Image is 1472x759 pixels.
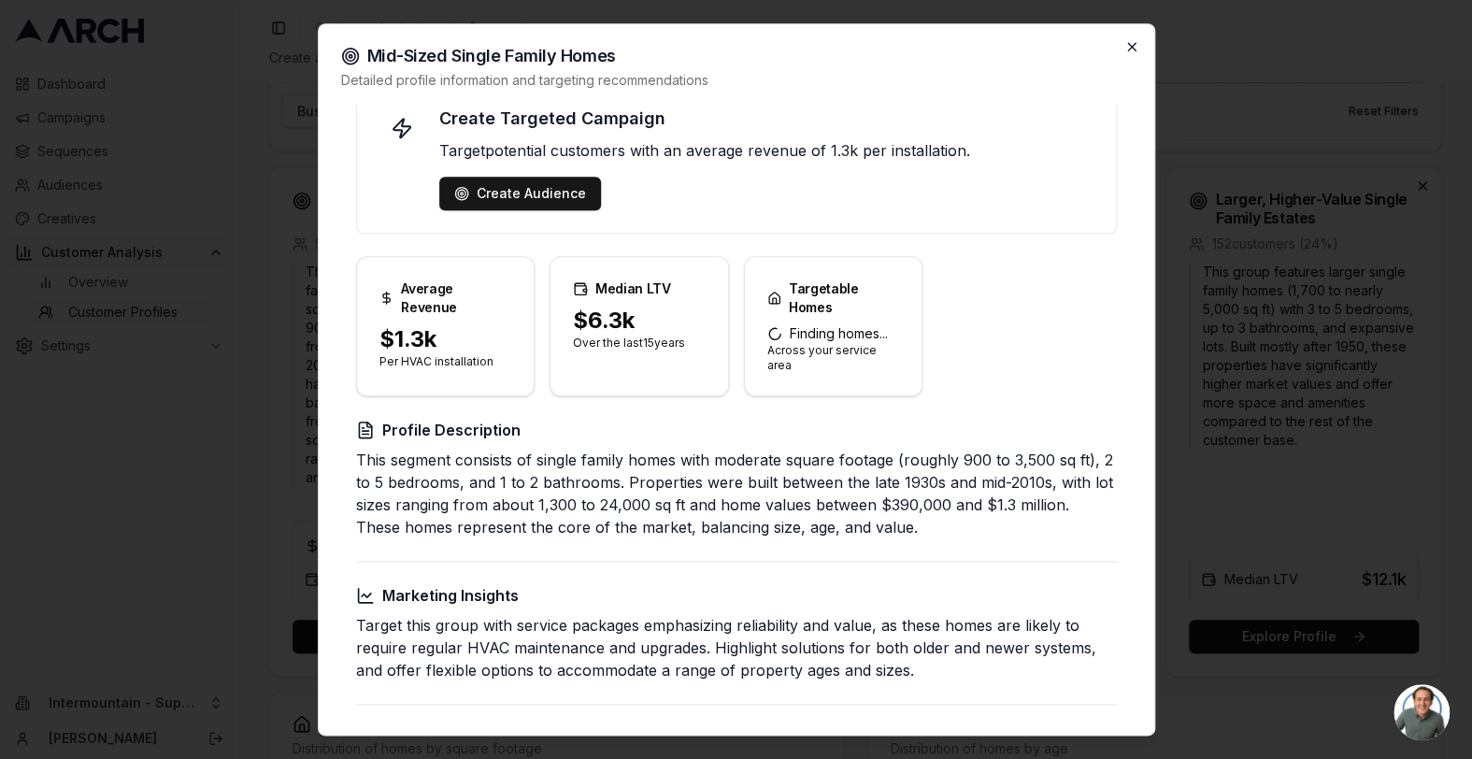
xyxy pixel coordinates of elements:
[356,614,1117,681] p: Target this group with service packages emphasizing reliability and value, as these homes are lik...
[573,279,706,298] div: Median LTV
[356,449,1117,538] p: This segment consists of single family homes with moderate square footage (roughly 900 to 3,500 s...
[379,354,512,369] p: Per HVAC installation
[356,419,1117,441] h3: Profile Description
[379,324,512,354] div: $1.3k
[439,177,601,210] button: Create Audience
[573,306,706,336] div: $6.3k
[356,584,1117,607] h3: Marketing Insights
[767,324,900,343] span: Finding homes...
[767,343,900,373] p: Across your service area
[379,279,512,317] div: Average Revenue
[341,71,1132,90] p: Detailed profile information and targeting recommendations
[439,139,1093,162] p: Target potential customers with an average revenue of 1.3k per installation.
[573,336,706,351] p: Over the last 15 years
[454,184,586,203] a: Create Audience
[439,106,1093,132] h4: Create Targeted Campaign
[767,279,900,317] div: Targetable Homes
[341,47,1132,65] h2: Mid-Sized Single Family Homes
